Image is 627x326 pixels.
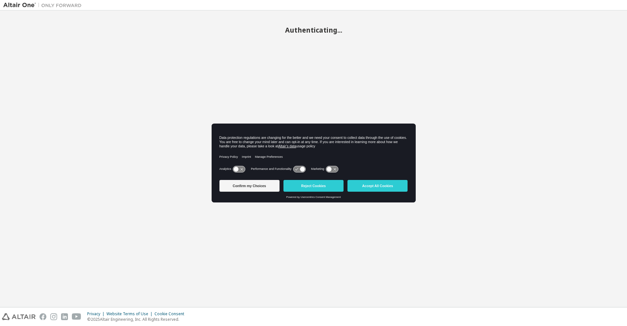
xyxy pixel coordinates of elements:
[87,317,188,322] p: © 2025 Altair Engineering, Inc. All Rights Reserved.
[50,313,57,320] img: instagram.svg
[154,311,188,317] div: Cookie Consent
[61,313,68,320] img: linkedin.svg
[72,313,81,320] img: youtube.svg
[40,313,46,320] img: facebook.svg
[87,311,106,317] div: Privacy
[2,313,36,320] img: altair_logo.svg
[3,2,85,8] img: Altair One
[3,26,624,34] h2: Authenticating...
[106,311,154,317] div: Website Terms of Use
